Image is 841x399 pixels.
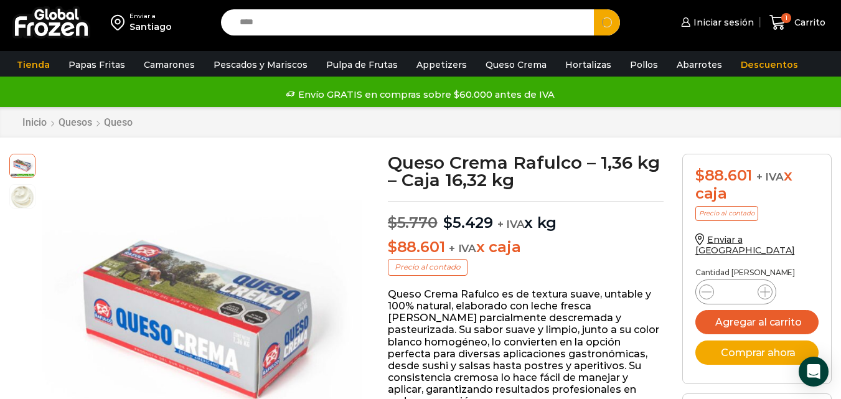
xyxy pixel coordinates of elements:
[678,10,754,35] a: Iniciar sesión
[22,116,133,128] nav: Breadcrumb
[559,53,618,77] a: Hortalizas
[388,154,664,189] h1: Queso Crema Rafulco – 1,36 kg – Caja 16,32 kg
[695,340,819,365] button: Comprar ahora
[320,53,404,77] a: Pulpa de Frutas
[10,185,35,210] span: queso-crema
[138,53,201,77] a: Camarones
[103,116,133,128] a: Queso
[781,13,791,23] span: 1
[443,214,493,232] bdi: 5.429
[388,238,397,256] span: $
[497,218,525,230] span: + IVA
[799,357,829,387] div: Open Intercom Messenger
[388,238,664,256] p: x caja
[695,310,819,334] button: Agregar al carrito
[10,153,35,177] span: rafulco
[129,21,172,33] div: Santiago
[129,12,172,21] div: Enviar a
[62,53,131,77] a: Papas Fritas
[695,234,795,256] a: Enviar a [GEOGRAPHIC_DATA]
[388,214,397,232] span: $
[479,53,553,77] a: Queso Crema
[449,242,476,255] span: + IVA
[388,259,467,275] p: Precio al contado
[443,214,453,232] span: $
[690,16,754,29] span: Iniciar sesión
[695,167,819,203] div: x caja
[594,9,620,35] button: Search button
[388,214,438,232] bdi: 5.770
[111,12,129,33] img: address-field-icon.svg
[22,116,47,128] a: Inicio
[766,8,829,37] a: 1 Carrito
[756,171,784,183] span: + IVA
[11,53,56,77] a: Tienda
[670,53,728,77] a: Abarrotes
[695,166,705,184] span: $
[695,268,819,277] p: Cantidad [PERSON_NAME]
[695,166,752,184] bdi: 88.601
[724,283,748,301] input: Product quantity
[207,53,314,77] a: Pescados y Mariscos
[791,16,825,29] span: Carrito
[624,53,664,77] a: Pollos
[388,201,664,232] p: x kg
[695,206,758,221] p: Precio al contado
[58,116,93,128] a: Quesos
[410,53,473,77] a: Appetizers
[388,238,444,256] bdi: 88.601
[735,53,804,77] a: Descuentos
